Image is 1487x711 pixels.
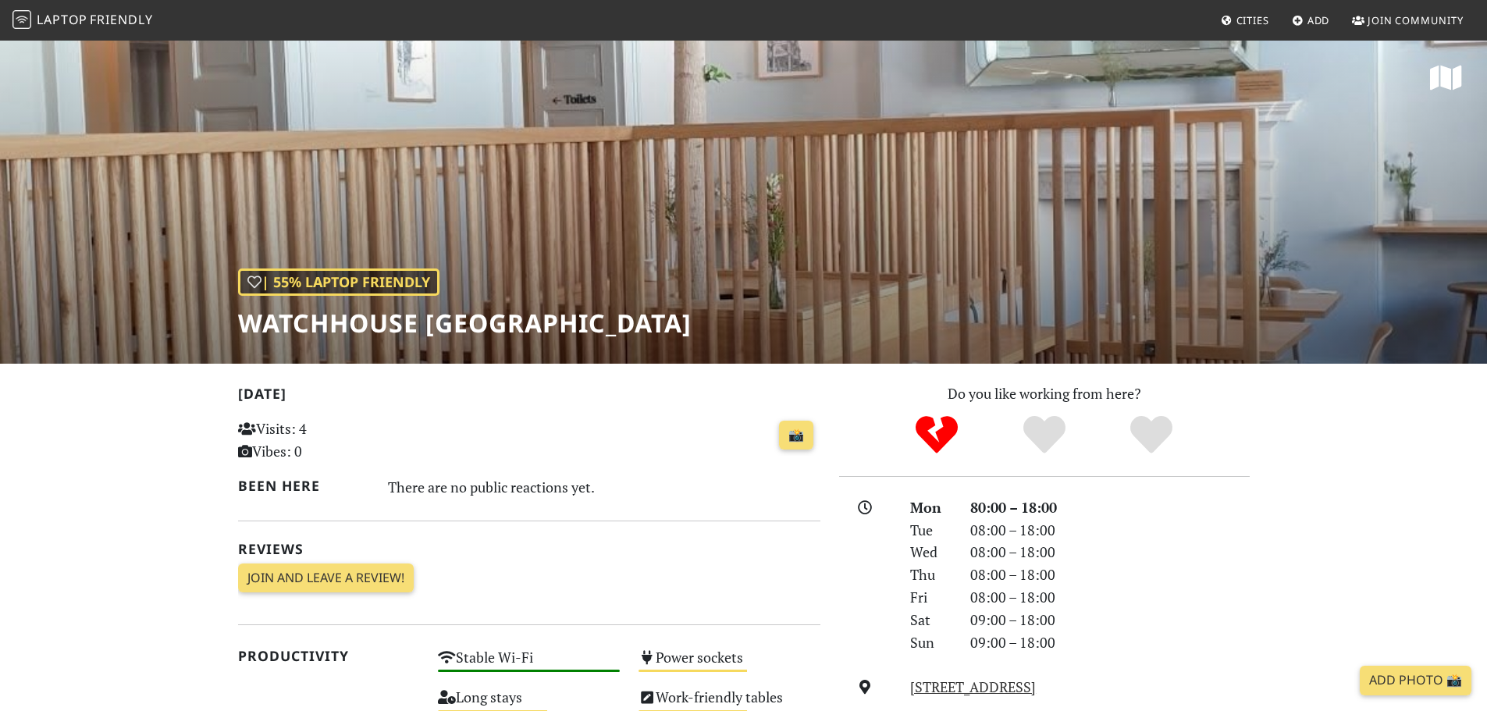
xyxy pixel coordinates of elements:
div: No [883,414,991,457]
div: Mon [901,496,960,519]
span: Join Community [1368,13,1464,27]
a: 📸 [779,421,813,450]
div: Fri [901,586,960,609]
a: LaptopFriendly LaptopFriendly [12,7,153,34]
div: | 55% Laptop Friendly [238,268,439,296]
h2: [DATE] [238,386,820,408]
span: Add [1307,13,1330,27]
span: Laptop [37,11,87,28]
img: LaptopFriendly [12,10,31,29]
a: Add Photo 📸 [1360,666,1471,695]
div: There are no public reactions yet. [388,475,820,499]
h1: WatchHouse [GEOGRAPHIC_DATA] [238,308,692,338]
div: 08:00 – 18:00 [961,519,1259,542]
p: Do you like working from here? [839,382,1250,405]
div: Yes [991,414,1098,457]
div: 08:00 – 18:00 [961,586,1259,609]
span: Friendly [90,11,152,28]
div: Sat [901,609,960,631]
div: Definitely! [1097,414,1205,457]
a: Join and leave a review! [238,563,414,593]
div: 09:00 – 18:00 [961,609,1259,631]
div: 80:00 – 18:00 [961,496,1259,519]
a: Add [1286,6,1336,34]
a: [STREET_ADDRESS] [910,677,1036,696]
p: Visits: 4 Vibes: 0 [238,418,420,463]
div: Thu [901,563,960,586]
div: 08:00 – 18:00 [961,563,1259,586]
div: 08:00 – 18:00 [961,541,1259,563]
span: Cities [1236,13,1269,27]
a: Join Community [1346,6,1470,34]
div: Power sockets [629,645,830,684]
div: 09:00 – 18:00 [961,631,1259,654]
a: Cities [1215,6,1275,34]
div: Tue [901,519,960,542]
div: Stable Wi-Fi [429,645,629,684]
h2: Reviews [238,541,820,557]
div: Wed [901,541,960,563]
div: Sun [901,631,960,654]
h2: Productivity [238,648,420,664]
h2: Been here [238,478,370,494]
